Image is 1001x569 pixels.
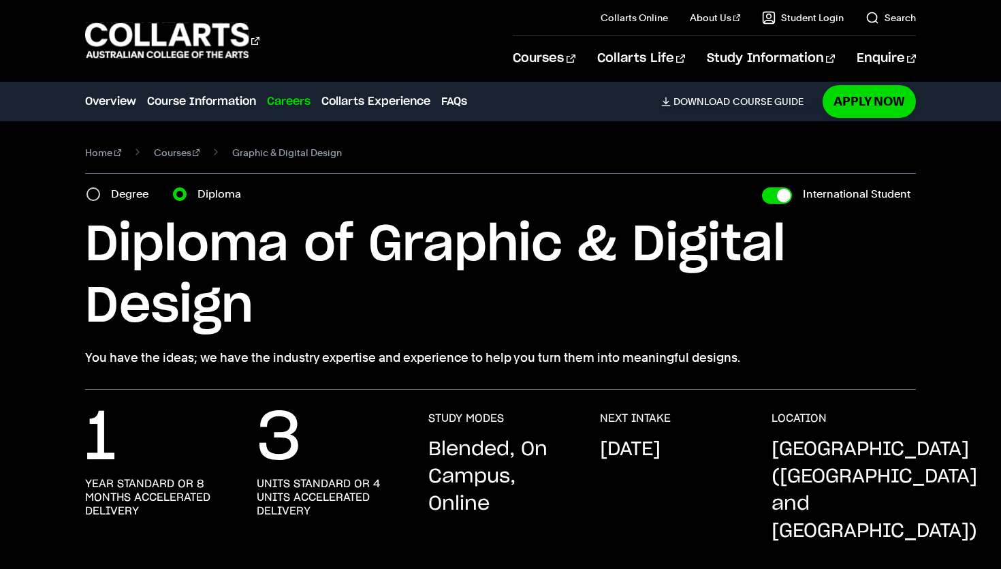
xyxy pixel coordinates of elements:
p: Blended, On Campus, Online [428,436,573,518]
a: Collarts Experience [321,93,430,110]
a: Home [85,143,121,162]
a: Collarts Online [601,11,668,25]
h3: year standard or 8 months accelerated delivery [85,477,229,518]
label: International Student [803,185,910,204]
p: [DATE] [600,436,661,463]
a: Apply Now [823,85,916,117]
h3: LOCATION [772,412,827,425]
h1: Diploma of Graphic & Digital Design [85,215,916,337]
a: Collarts Life [597,36,685,81]
a: Course Information [147,93,256,110]
a: Overview [85,93,136,110]
p: You have the ideas; we have the industry expertise and experience to help you turn them into mean... [85,348,916,367]
a: Student Login [762,11,844,25]
a: Courses [154,143,200,162]
a: Study Information [707,36,835,81]
a: Enquire [857,36,916,81]
span: Download [673,95,730,108]
p: 1 [85,412,116,466]
h3: NEXT INTAKE [600,412,671,425]
a: FAQs [441,93,467,110]
label: Diploma [197,185,249,204]
a: Search [865,11,916,25]
p: 3 [257,412,302,466]
h3: units standard or 4 units accelerated delivery [257,477,401,518]
a: DownloadCourse Guide [661,95,814,108]
a: About Us [690,11,740,25]
a: Careers [267,93,311,110]
a: Courses [513,36,575,81]
label: Degree [111,185,157,204]
h3: STUDY MODES [428,412,504,425]
div: Go to homepage [85,21,259,60]
p: [GEOGRAPHIC_DATA] ([GEOGRAPHIC_DATA] and [GEOGRAPHIC_DATA]) [772,436,977,545]
span: Graphic & Digital Design [232,143,342,162]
